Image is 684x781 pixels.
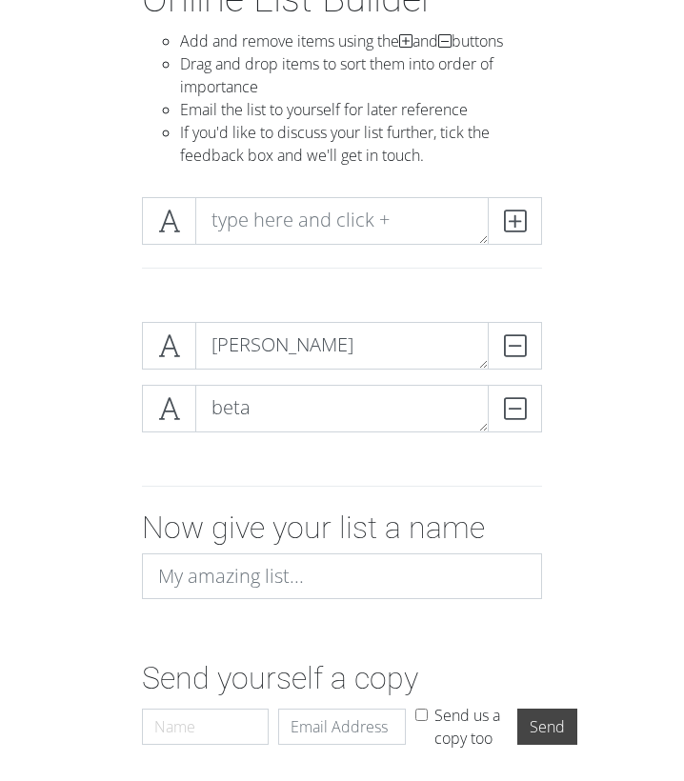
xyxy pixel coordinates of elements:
[142,709,269,745] input: Name
[180,52,542,98] li: Drag and drop items to sort them into order of importance
[278,709,405,745] input: Email Address
[180,121,542,167] li: If you'd like to discuss your list further, tick the feedback box and we'll get in touch.
[180,30,542,52] li: Add and remove items using the and buttons
[142,553,542,599] input: My amazing list...
[180,98,542,121] li: Email the list to yourself for later reference
[142,660,542,696] h2: Send yourself a copy
[142,510,542,546] h2: Now give your list a name
[517,709,577,745] input: Send
[434,704,509,750] label: Send us a copy too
